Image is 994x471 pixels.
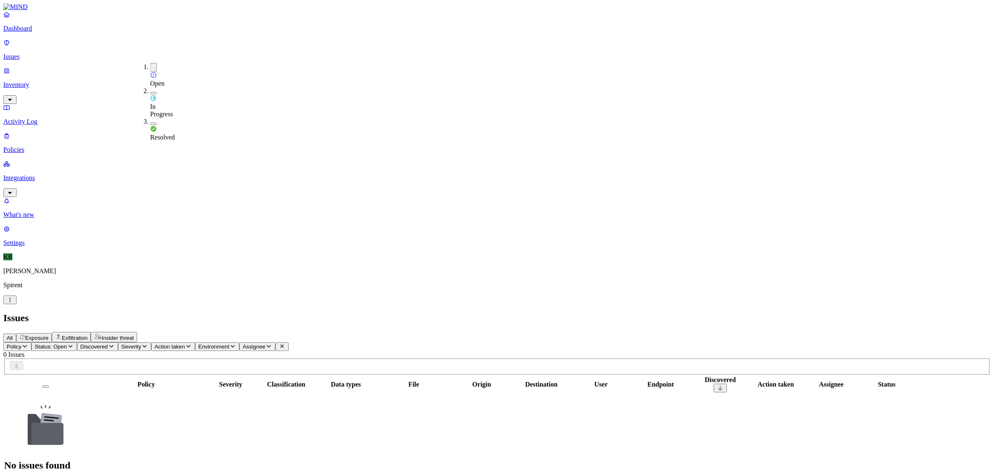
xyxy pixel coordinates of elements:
div: Severity [206,381,256,388]
div: Destination [512,381,570,388]
span: Status: Open [35,344,67,350]
a: Policies [3,132,991,154]
p: Settings [3,239,991,247]
span: Insider threat [101,335,134,341]
p: Issues [3,53,991,60]
div: Origin [453,381,511,388]
a: MIND [3,3,991,11]
span: All [7,335,13,341]
span: Exfiltration [62,335,87,341]
img: MIND [3,3,28,11]
div: User [572,381,630,388]
img: status-open [150,72,157,78]
span: Environment [198,344,229,350]
p: Policies [3,146,991,154]
a: Inventory [3,67,991,103]
p: Spirent [3,281,991,289]
a: Dashboard [3,11,991,32]
a: Activity Log [3,104,991,125]
p: Dashboard [3,25,991,32]
div: Discovered [691,376,749,384]
p: Activity Log [3,118,991,125]
p: What's new [3,211,991,219]
span: KR [3,253,12,260]
span: Exposure [25,335,48,341]
span: Action taken [154,344,185,350]
a: Integrations [3,160,991,196]
h1: No issues found [4,460,87,471]
p: [PERSON_NAME] [3,267,991,275]
p: Inventory [3,81,991,89]
a: What's new [3,197,991,219]
img: NoDocuments [21,400,70,450]
span: 0 Issues [3,351,24,358]
div: Classification [257,381,315,388]
span: Policy [7,344,22,350]
span: Open [150,80,165,87]
img: status-in-progress [150,95,157,101]
a: Issues [3,39,991,60]
h2: Issues [3,312,991,324]
button: Select all [42,385,49,388]
span: Resolved [150,134,175,141]
div: Data types [317,381,375,388]
span: In Progress [150,103,173,118]
div: Assignee [802,381,860,388]
span: Discovered [80,344,108,350]
div: Status [862,381,912,388]
p: Integrations [3,174,991,182]
div: Endpoint [632,381,690,388]
span: Assignee [243,344,265,350]
div: File [376,381,451,388]
a: Settings [3,225,991,247]
img: status-resolved [150,125,157,132]
div: Policy [88,381,204,388]
div: Action taken [751,381,801,388]
span: Severity [121,344,141,350]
